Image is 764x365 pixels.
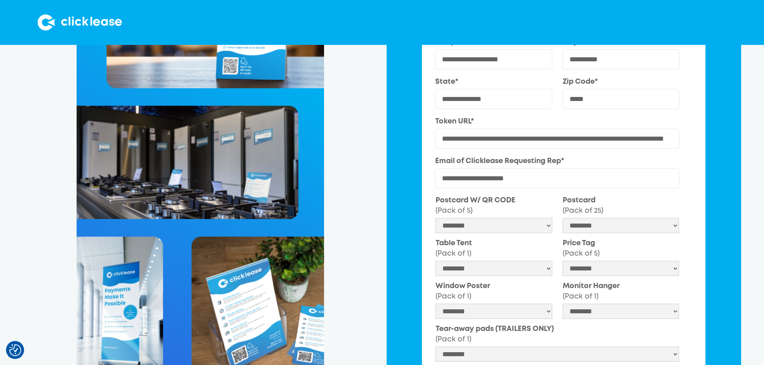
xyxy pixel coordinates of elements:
span: (Pack of 5) [563,250,600,257]
label: Price Tag [563,238,679,259]
span: (Pack of 25) [563,208,603,214]
label: Tear-away pads (TRAILERS ONLY) [436,324,679,345]
label: State* [435,77,552,87]
span: (Pack of 5) [436,208,472,214]
button: Consent Preferences [9,344,21,356]
label: Table Tent [436,238,552,259]
span: (Pack of 1) [436,336,471,343]
span: (Pack of 1) [563,293,598,300]
label: Monitor Hanger [563,281,679,302]
label: Postcard [563,195,679,216]
span: (Pack of 1) [436,250,471,257]
label: Window Poster [436,281,552,302]
span: (Pack of 1) [436,293,471,300]
label: Postcard W/ QR CODE [436,195,552,216]
label: Email of Clicklease Requesting Rep* [435,156,679,166]
img: Revisit consent button [9,344,21,356]
label: Token URL* [435,116,679,127]
label: Zip Code* [563,77,680,87]
img: Clicklease logo [38,14,122,30]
